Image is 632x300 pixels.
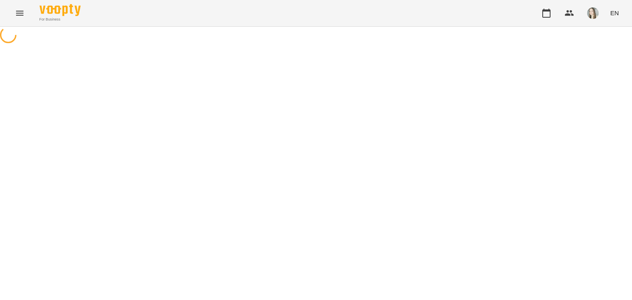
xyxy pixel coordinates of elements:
[587,7,599,19] img: a8d7fb5a1d89beb58b3ded8a11ed441a.jpeg
[607,5,622,21] button: EN
[39,4,81,16] img: Voopty Logo
[39,17,81,22] span: For Business
[610,9,619,17] span: EN
[10,3,30,23] button: Menu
